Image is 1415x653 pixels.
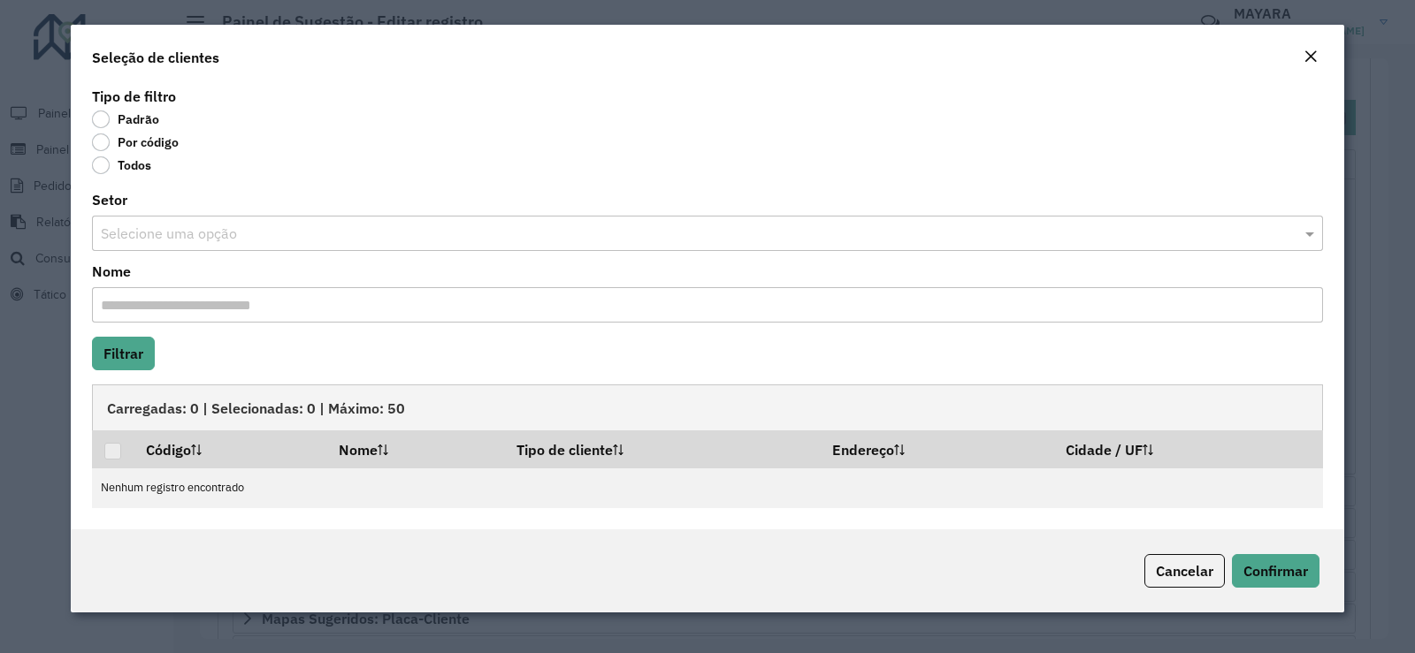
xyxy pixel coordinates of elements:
td: Nenhum registro encontrado [92,468,1323,508]
th: Nome [326,430,504,467]
label: Setor [92,189,127,210]
button: Filtrar [92,337,155,370]
th: Código [134,430,326,467]
button: Close [1298,46,1323,69]
th: Endereço [821,430,1054,467]
th: Tipo de cliente [504,430,820,467]
th: Cidade / UF [1053,430,1322,467]
button: Cancelar [1144,554,1225,588]
label: Padrão [92,110,159,128]
label: Tipo de filtro [92,86,176,107]
div: Carregadas: 0 | Selecionadas: 0 | Máximo: 50 [92,384,1323,430]
label: Por código [92,133,179,151]
em: Fechar [1304,49,1318,64]
h4: Seleção de clientes [92,47,219,68]
label: Nome [92,261,131,282]
span: Cancelar [1156,562,1213,580]
label: Todos [92,156,151,174]
span: Confirmar [1243,562,1308,580]
button: Confirmar [1232,554,1319,588]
